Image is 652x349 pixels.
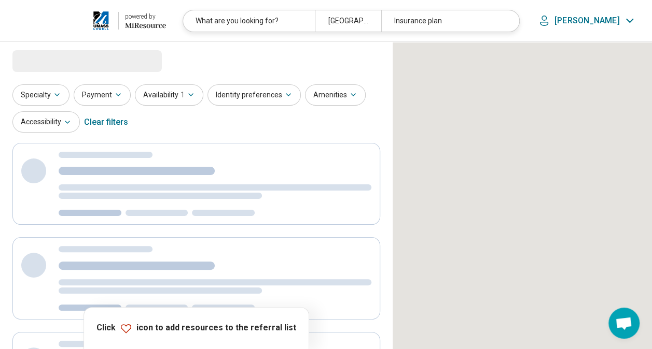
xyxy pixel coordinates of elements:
[305,84,366,106] button: Amenities
[207,84,301,106] button: Identity preferences
[12,84,70,106] button: Specialty
[554,16,619,26] p: [PERSON_NAME]
[381,10,513,32] div: Insurance plan
[183,10,315,32] div: What are you looking for?
[96,322,296,335] p: Click icon to add resources to the referral list
[90,8,112,33] img: University of Massachusetts, Lowell
[125,12,166,21] div: powered by
[74,84,131,106] button: Payment
[608,308,640,339] div: Open chat
[181,90,185,100] span: 1
[84,110,128,135] div: Clear filters
[12,50,100,71] span: Loading...
[17,8,166,33] a: University of Massachusetts, Lowellpowered by
[135,84,203,106] button: Availability1
[12,111,80,133] button: Accessibility
[315,10,381,32] div: [GEOGRAPHIC_DATA], [GEOGRAPHIC_DATA]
